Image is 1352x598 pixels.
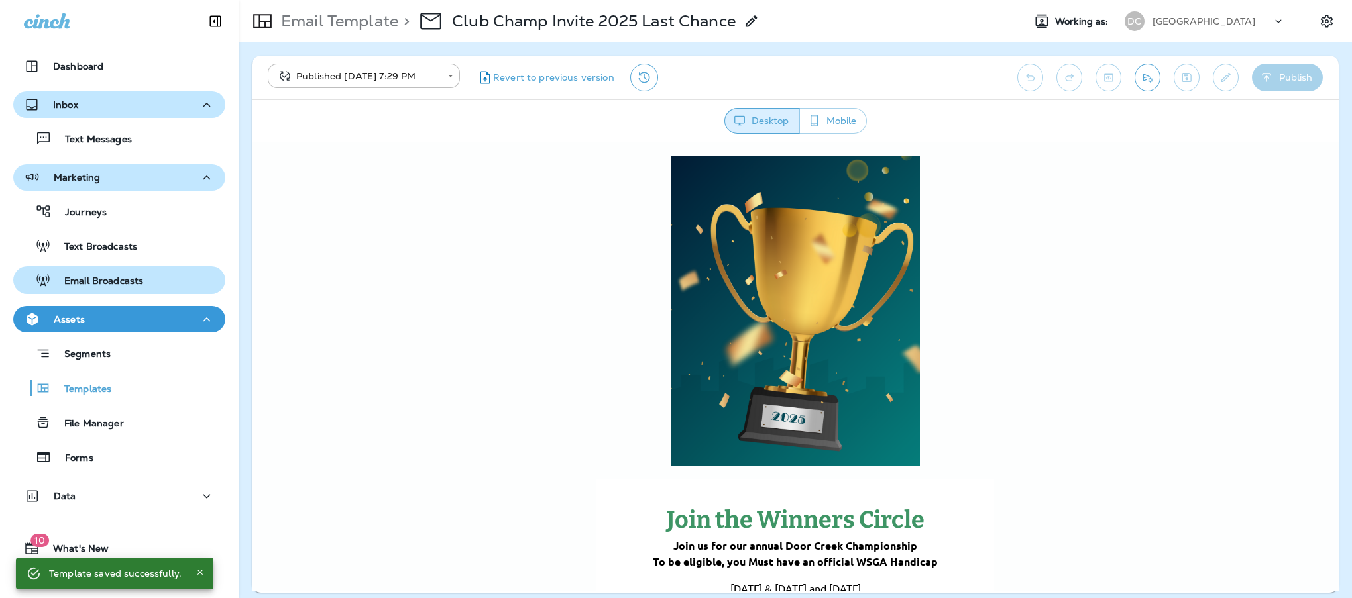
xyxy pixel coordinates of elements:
[13,409,225,436] button: File Manager
[51,348,111,362] p: Segments
[799,108,867,134] button: Mobile
[53,99,78,110] p: Inbox
[415,363,673,392] span: Join the Winners Circle
[398,11,410,31] p: >
[493,72,614,84] span: Revert to previous version
[452,11,736,31] p: Club Champ Invite 2025 Last Chance
[13,232,225,260] button: Text Broadcasts
[51,241,137,254] p: Text Broadcasts
[53,61,103,72] p: Dashboard
[40,543,109,559] span: What's New
[1135,64,1160,91] button: Send test email
[13,483,225,509] button: Data
[54,314,85,324] p: Assets
[13,125,225,152] button: Text Messages
[277,70,439,83] div: Published [DATE] 7:29 PM
[630,64,658,91] button: View Changelog
[13,339,225,368] button: Segments
[192,564,208,580] button: Close
[54,491,76,501] p: Data
[51,383,111,396] p: Templates
[422,396,665,410] span: Join us for our annual Door Creek Championship
[724,108,800,134] button: Desktop
[54,172,100,183] p: Marketing
[479,439,609,452] span: [DATE] & [DATE] and [DATE]
[13,53,225,79] button: Dashboard
[276,11,398,31] p: Email Template
[49,562,182,585] div: Template saved successfully.
[51,275,143,288] p: Email Broadcasts
[13,535,225,562] button: 10What's New
[52,452,93,465] p: Forms
[13,306,225,332] button: Assets
[52,207,107,219] p: Journeys
[1315,9,1339,33] button: Settings
[401,412,686,426] span: To be eligible, you Must have an official WSGA Handicap
[13,197,225,225] button: Journeys
[52,134,132,146] p: Text Messages
[420,13,668,324] img: Club-Champ-1.png
[13,443,225,471] button: Forms
[13,374,225,402] button: Templates
[1153,16,1255,26] p: [GEOGRAPHIC_DATA]
[51,418,124,430] p: File Manager
[30,534,49,547] span: 10
[13,266,225,294] button: Email Broadcasts
[471,64,620,91] button: Revert to previous version
[197,8,234,34] button: Collapse Sidebar
[13,91,225,118] button: Inbox
[13,567,225,593] button: Support
[13,164,225,191] button: Marketing
[1055,16,1111,27] span: Working as:
[1125,11,1145,31] div: DC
